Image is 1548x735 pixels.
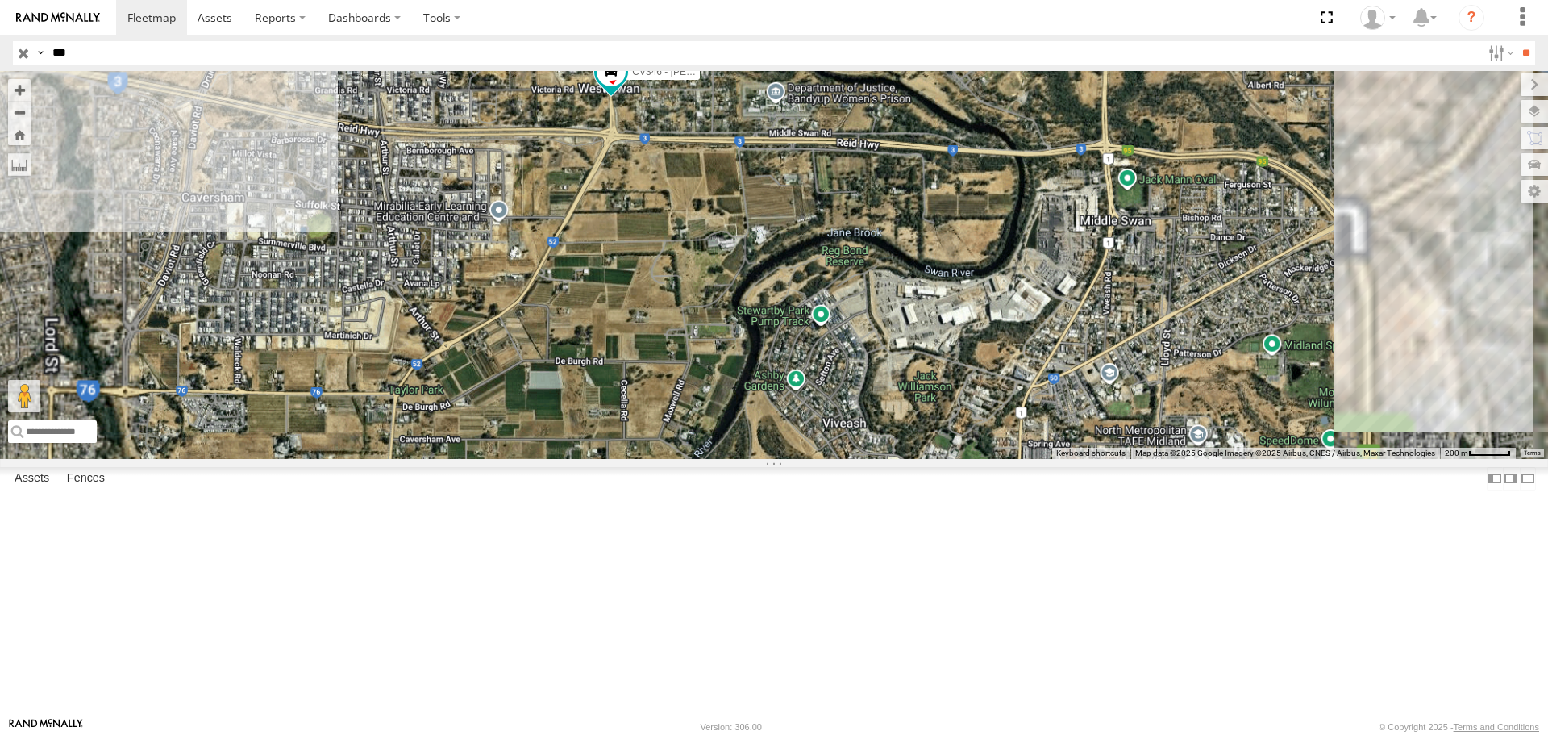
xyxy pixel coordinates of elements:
[9,719,83,735] a: Visit our Website
[59,468,113,491] label: Fences
[1487,467,1503,491] label: Dock Summary Table to the Left
[8,79,31,101] button: Zoom in
[1520,467,1536,491] label: Hide Summary Table
[1379,722,1539,732] div: © Copyright 2025 -
[1459,5,1484,31] i: ?
[1521,180,1548,203] label: Map Settings
[8,380,40,412] button: Drag Pegman onto the map to open Street View
[1440,448,1516,459] button: Map scale: 200 m per 49 pixels
[1056,448,1126,459] button: Keyboard shortcuts
[701,722,762,732] div: Version: 306.00
[1503,467,1519,491] label: Dock Summary Table to the Right
[8,101,31,123] button: Zoom out
[1135,449,1435,457] span: Map data ©2025 Google Imagery ©2025 Airbus, CNES / Airbus, Maxar Technologies
[1454,722,1539,732] a: Terms and Conditions
[8,123,31,145] button: Zoom Home
[1354,6,1401,30] div: Hayley Petersen
[1482,41,1517,65] label: Search Filter Options
[1524,449,1541,456] a: Terms (opens in new tab)
[34,41,47,65] label: Search Query
[6,468,57,491] label: Assets
[8,153,31,176] label: Measure
[16,12,100,23] img: rand-logo.svg
[632,66,750,77] span: CV346 - [PERSON_NAME]
[1445,449,1468,457] span: 200 m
